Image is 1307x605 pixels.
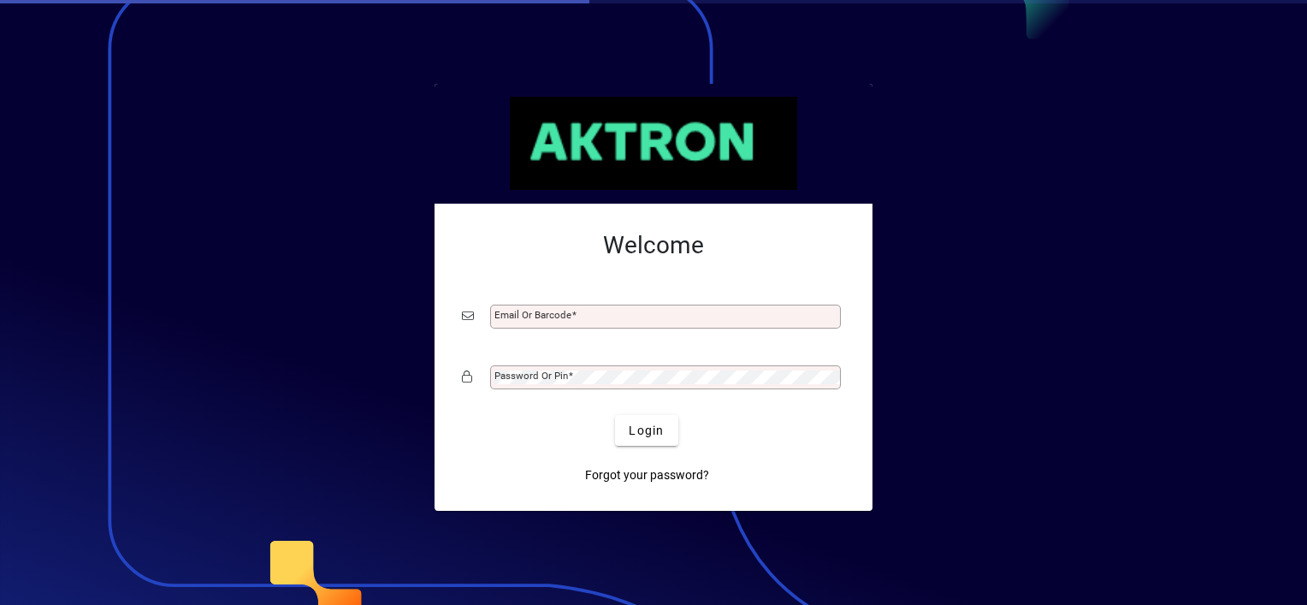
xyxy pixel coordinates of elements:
[578,460,716,490] a: Forgot your password?
[494,309,571,321] mat-label: Email or Barcode
[494,370,568,382] mat-label: Password or Pin
[462,231,845,260] h2: Welcome
[585,466,709,484] span: Forgot your password?
[629,422,664,440] span: Login
[615,415,677,446] button: Login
